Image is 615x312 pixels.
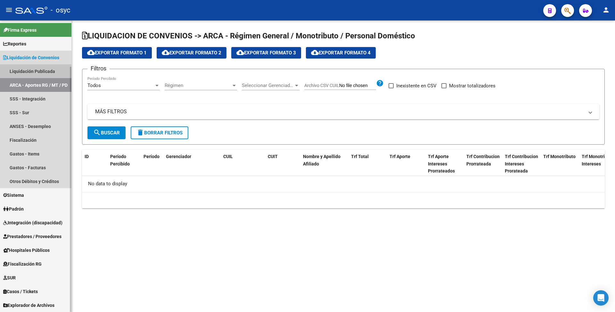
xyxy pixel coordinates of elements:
span: Período Percibido [110,154,130,166]
datatable-header-cell: Trf Aporte [387,150,425,178]
span: Firma Express [3,27,37,34]
span: Régimen [165,83,231,88]
span: SUR [3,274,16,281]
span: Integración (discapacidad) [3,219,62,226]
span: Exportar Formato 2 [162,50,221,56]
datatable-header-cell: Nombre y Apellido Afiliado [300,150,348,178]
div: Open Intercom Messenger [593,290,609,306]
span: CUIT [268,154,278,159]
span: Padrón [3,205,24,212]
button: Exportar Formato 4 [306,47,376,59]
datatable-header-cell: Trf Total [348,150,387,178]
span: Trf Monotributo Intereses [582,154,614,166]
datatable-header-cell: ID [82,150,108,178]
span: - osyc [51,3,70,17]
mat-icon: menu [5,6,13,14]
input: Archivo CSV CUIL [339,83,376,89]
button: Exportar Formato 2 [157,47,226,59]
span: CUIL [223,154,233,159]
span: Explorador de Archivos [3,302,54,309]
span: Todos [87,83,101,88]
span: Trf Contribucion Prorrateada [466,154,500,166]
span: Sistema [3,192,24,199]
h3: Filtros [87,64,110,73]
button: Borrar Filtros [131,126,188,139]
datatable-header-cell: Período Percibido [108,150,132,178]
button: Exportar Formato 1 [82,47,152,59]
mat-icon: cloud_download [162,49,169,56]
datatable-header-cell: Período [141,150,163,178]
span: Prestadores / Proveedores [3,233,61,240]
span: Trf Total [351,154,369,159]
datatable-header-cell: Trf Contribucion Prorrateada [464,150,502,178]
span: Mostrar totalizadores [449,82,496,90]
span: Trf Aporte Intereses Prorrateados [428,154,455,174]
span: Inexistente en CSV [396,82,437,90]
mat-expansion-panel-header: MÁS FILTROS [87,104,599,119]
button: Exportar Formato 3 [231,47,301,59]
mat-icon: search [93,129,101,136]
span: LIQUIDACION DE CONVENIOS -> ARCA - Régimen General / Monotributo / Personal Doméstico [82,31,415,40]
mat-icon: person [602,6,610,14]
span: Trf Contribucion Intereses Prorateada [505,154,538,174]
span: Borrar Filtros [136,130,183,136]
span: Gerenciador [166,154,191,159]
span: Hospitales Públicos [3,247,50,254]
span: Nombre y Apellido Afiliado [303,154,340,166]
span: Seleccionar Gerenciador [242,83,294,88]
span: Reportes [3,40,26,47]
datatable-header-cell: Trf Monotributo [541,150,579,178]
mat-icon: cloud_download [311,49,319,56]
span: Exportar Formato 3 [236,50,296,56]
span: Casos / Tickets [3,288,38,295]
span: Fiscalización RG [3,260,42,268]
mat-icon: cloud_download [87,49,95,56]
span: Exportar Formato 1 [87,50,147,56]
span: Trf Monotributo [543,154,576,159]
div: No data to display [82,176,605,192]
datatable-header-cell: CUIT [265,150,300,178]
mat-panel-title: MÁS FILTROS [95,108,584,115]
span: ID [85,154,89,159]
span: Liquidación de Convenios [3,54,59,61]
span: Período [143,154,160,159]
mat-icon: cloud_download [236,49,244,56]
span: Trf Aporte [389,154,410,159]
datatable-header-cell: Trf Aporte Intereses Prorrateados [425,150,464,178]
span: Exportar Formato 4 [311,50,371,56]
datatable-header-cell: CUIL [221,150,256,178]
span: Archivo CSV CUIL [304,83,339,88]
mat-icon: delete [136,129,144,136]
span: Buscar [93,130,120,136]
button: Buscar [87,126,126,139]
datatable-header-cell: Gerenciador [163,150,211,178]
mat-icon: help [376,79,384,87]
datatable-header-cell: Trf Contribucion Intereses Prorateada [502,150,541,178]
